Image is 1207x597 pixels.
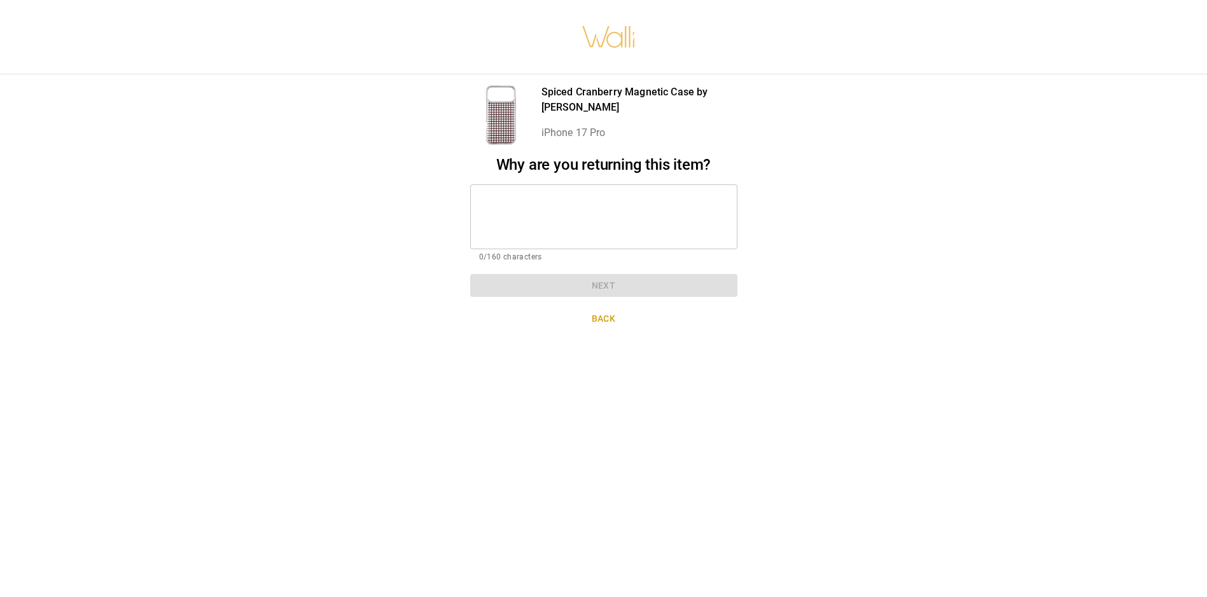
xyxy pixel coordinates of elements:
p: iPhone 17 Pro [541,125,737,141]
p: 0/160 characters [479,251,729,264]
p: Spiced Cranberry Magnetic Case by [PERSON_NAME] [541,85,737,115]
img: walli-inc.myshopify.com [582,10,636,64]
h2: Why are you returning this item? [470,156,737,174]
button: Back [470,307,737,331]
